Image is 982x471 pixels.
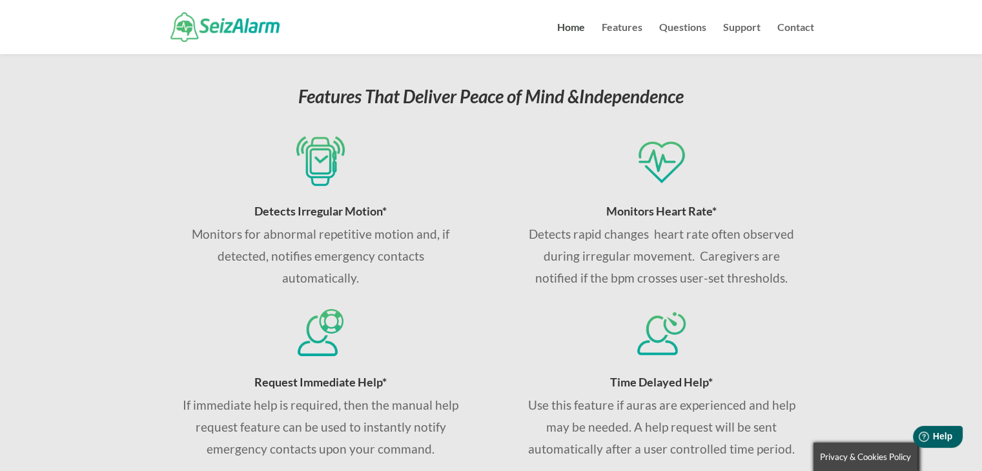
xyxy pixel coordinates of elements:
p: Monitors for abnormal repetitive motion and, if detected, notifies emergency contacts automatically. [182,223,459,290]
img: Detects seizures via iPhone and Apple Watch sensors [296,136,344,186]
em: Features That Deliver Peace of Mind & [298,85,684,107]
img: SeizAlarm [170,12,280,41]
iframe: Help widget launcher [867,421,968,457]
img: Request immediate help if you think you'll have a sizure [296,307,344,357]
span: Independence [579,85,684,107]
a: Home [557,23,585,54]
img: Request help if you think you are going to have a seizure [637,307,685,357]
a: Support [723,23,761,54]
span: Privacy & Cookies Policy [820,452,911,462]
a: Features [602,23,642,54]
p: If immediate help is required, then the manual help request feature can be used to instantly noti... [182,394,459,461]
span: Time Delayed Help* [610,375,713,389]
img: Monitors for seizures using heart rate [637,136,685,186]
p: Detects rapid changes heart rate often observed during irregular movement. Caregivers are notifie... [523,223,800,290]
span: Monitors Heart Rate* [606,204,717,218]
a: Questions [659,23,706,54]
a: Contact [777,23,814,54]
span: Detects Irregular Motion* [254,204,387,218]
p: Use this feature if auras are experienced and help may be needed. A help request will be sent aut... [523,394,800,461]
span: Request Immediate Help* [254,375,387,389]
